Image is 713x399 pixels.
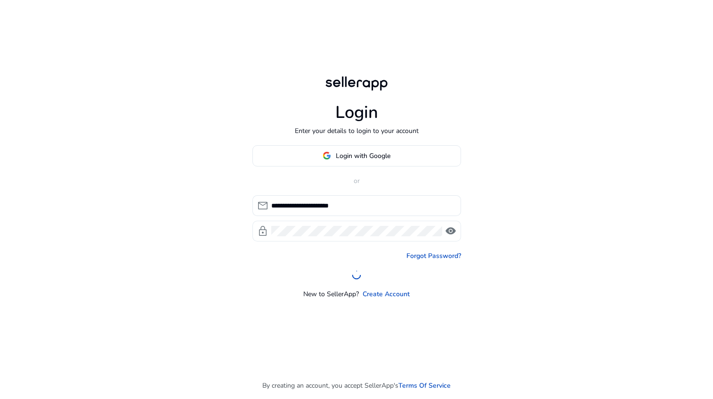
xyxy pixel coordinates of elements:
a: Create Account [363,289,410,299]
img: google-logo.svg [323,151,331,160]
button: Login with Google [252,145,461,166]
span: lock [257,225,268,237]
span: Login with Google [336,151,390,161]
span: visibility [445,225,456,237]
p: or [252,176,461,186]
p: Enter your details to login to your account [295,126,419,136]
h1: Login [335,102,378,123]
span: mail [257,200,268,211]
a: Terms Of Service [398,381,451,391]
p: New to SellerApp? [303,289,359,299]
a: Forgot Password? [406,251,461,261]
